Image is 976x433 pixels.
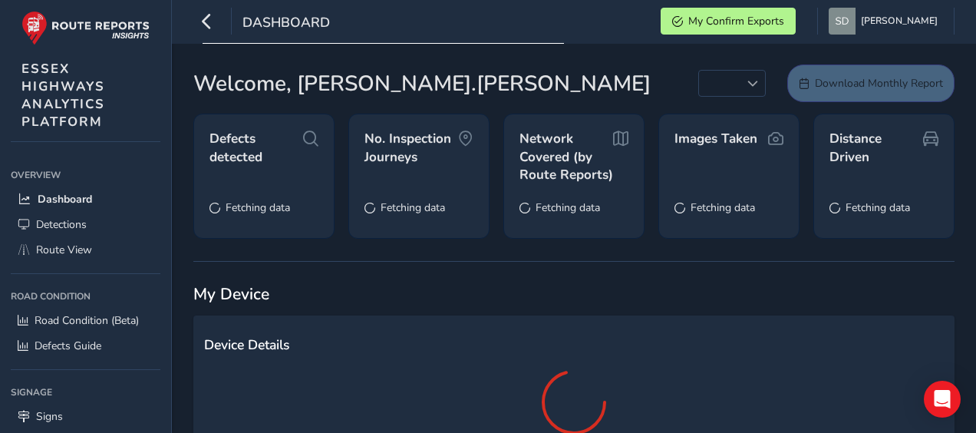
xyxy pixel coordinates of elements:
[11,212,160,237] a: Detections
[226,200,290,215] span: Fetching data
[193,68,651,100] span: Welcome, [PERSON_NAME].[PERSON_NAME]
[36,217,87,232] span: Detections
[846,200,910,215] span: Fetching data
[35,339,101,353] span: Defects Guide
[861,8,938,35] span: [PERSON_NAME]
[536,200,600,215] span: Fetching data
[11,333,160,359] a: Defects Guide
[924,381,961,418] div: Open Intercom Messenger
[11,308,160,333] a: Road Condition (Beta)
[11,237,160,263] a: Route View
[829,130,923,166] span: Distance Driven
[36,243,92,257] span: Route View
[209,130,303,166] span: Defects detected
[242,13,330,35] span: Dashboard
[11,164,160,187] div: Overview
[21,60,105,131] span: ESSEX HIGHWAYS ANALYTICS PLATFORM
[193,283,269,305] span: My Device
[204,337,944,353] h2: Device Details
[11,285,160,308] div: Road Condition
[11,187,160,212] a: Dashboard
[11,404,160,429] a: Signs
[661,8,796,35] button: My Confirm Exports
[829,8,943,35] button: [PERSON_NAME]
[519,130,613,184] span: Network Covered (by Route Reports)
[36,409,63,424] span: Signs
[38,192,92,207] span: Dashboard
[11,381,160,404] div: Signage
[691,200,755,215] span: Fetching data
[381,200,445,215] span: Fetching data
[21,11,150,45] img: rr logo
[829,8,856,35] img: diamond-layout
[35,313,139,328] span: Road Condition (Beta)
[674,130,757,148] span: Images Taken
[688,14,784,28] span: My Confirm Exports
